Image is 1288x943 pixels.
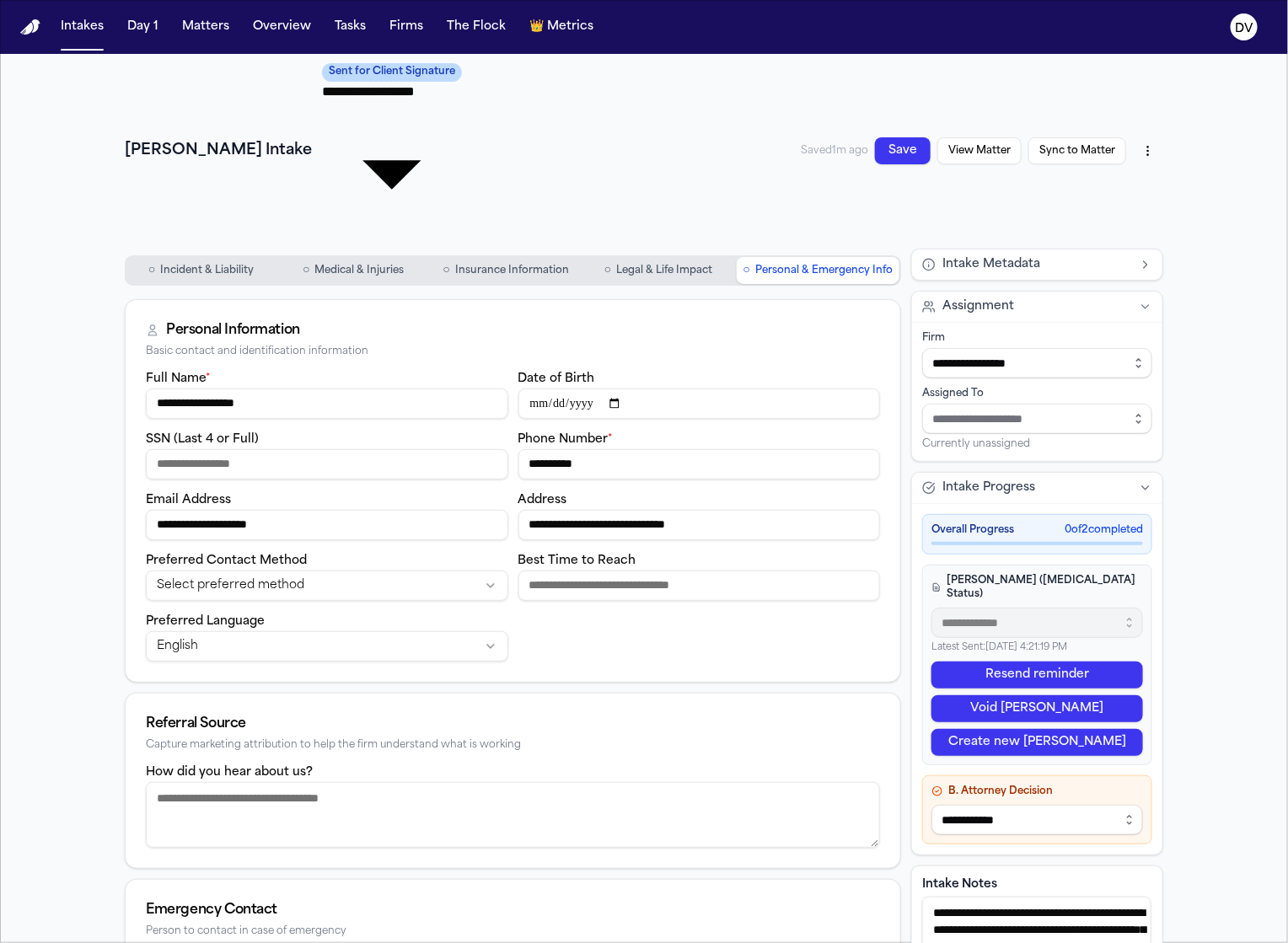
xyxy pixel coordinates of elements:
button: View Matter [937,137,1022,164]
span: Overall Progress [931,523,1014,537]
button: Intake Progress [912,473,1162,503]
button: Go to Incident & Liability [126,257,276,284]
button: Day 1 [121,12,165,42]
button: Assignment [912,292,1162,322]
button: Firms [383,12,430,42]
h4: [PERSON_NAME] ([MEDICAL_DATA] Status) [931,574,1143,601]
label: Email Address [146,494,231,506]
button: The Flock [440,12,513,42]
button: Go to Medical & Injuries [279,257,428,284]
input: Email address [146,510,508,540]
span: ○ [443,262,449,279]
label: Phone Number [518,433,614,446]
button: Save [875,137,931,164]
input: SSN [146,449,508,480]
span: Intake Metadata [942,256,1040,273]
button: Go to Personal & Emergency Info [737,257,899,284]
label: Best Time to Reach [518,555,636,567]
div: Emergency Contact [146,900,880,920]
button: Void [PERSON_NAME] [931,695,1143,722]
span: ○ [743,262,750,279]
span: Medical & Injuries [315,264,405,277]
button: crownMetrics [523,12,600,42]
p: Latest Sent: [DATE] 4:21:19 PM [931,641,1143,656]
span: ○ [604,262,611,279]
label: Preferred Language [146,615,265,628]
span: Assignment [942,298,1014,315]
div: Assigned To [922,387,1152,400]
input: Address [518,510,881,540]
button: Go to Insurance Information [432,257,581,284]
label: SSN (Last 4 or Full) [146,433,259,446]
div: Referral Source [146,714,880,734]
input: Phone number [518,449,881,480]
button: Intakes [54,12,110,42]
span: Intake Progress [942,480,1035,496]
span: Saved 1m ago [801,144,868,158]
input: Best time to reach [518,571,881,601]
button: Tasks [328,12,373,42]
span: ○ [148,262,155,279]
h4: B. Attorney Decision [931,785,1143,798]
img: Finch Logo [20,19,40,35]
label: Intake Notes [922,876,1152,893]
span: Sent for Client Signature [322,63,462,82]
input: Select firm [922,348,1152,378]
button: More actions [1133,136,1163,166]
span: 0 of 2 completed [1065,523,1143,537]
button: Sync to Matter [1028,137,1126,164]
button: Matters [175,12,236,42]
a: Home [20,19,40,35]
button: Intake Metadata [912,249,1162,280]
button: Overview [246,12,318,42]
div: Update intake status [322,61,462,242]
div: Person to contact in case of emergency [146,925,880,938]
input: Date of birth [518,388,881,419]
div: Capture marketing attribution to help the firm understand what is working [146,739,880,752]
input: Assign to staff member [922,404,1152,434]
label: Date of Birth [518,372,595,385]
label: Full Name [146,372,211,385]
span: Legal & Life Impact [616,264,712,277]
button: Resend reminder [931,662,1143,688]
span: Currently unassigned [922,437,1030,451]
label: How did you hear about us? [146,766,313,779]
div: Personal Information [166,320,300,340]
div: Firm [922,331,1152,345]
button: Go to Legal & Life Impact [584,257,733,284]
label: Preferred Contact Method [146,555,307,567]
span: Incident & Liability [160,264,254,277]
button: Create new [PERSON_NAME] [931,729,1143,756]
span: Insurance Information [455,264,569,277]
label: Address [518,494,567,506]
span: Personal & Emergency Info [755,264,893,277]
span: ○ [303,262,309,279]
div: Basic contact and identification information [146,346,880,358]
h1: [PERSON_NAME] Intake [125,139,312,163]
input: Full name [146,388,508,419]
